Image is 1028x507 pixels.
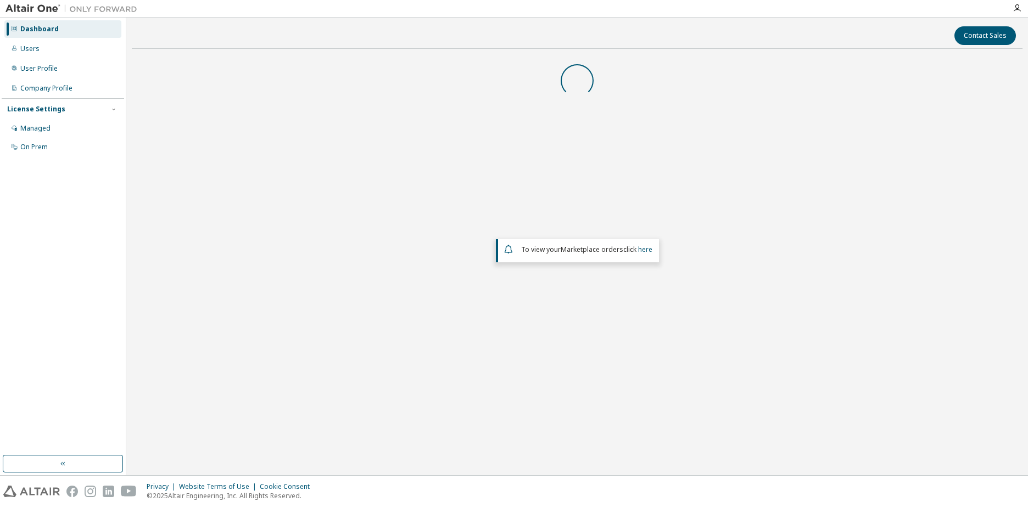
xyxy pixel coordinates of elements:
img: instagram.svg [85,486,96,497]
button: Contact Sales [954,26,1016,45]
div: License Settings [7,105,65,114]
img: linkedin.svg [103,486,114,497]
img: youtube.svg [121,486,137,497]
div: Managed [20,124,51,133]
img: Altair One [5,3,143,14]
div: On Prem [20,143,48,151]
img: altair_logo.svg [3,486,60,497]
div: User Profile [20,64,58,73]
a: here [638,245,652,254]
div: Dashboard [20,25,59,33]
div: Users [20,44,40,53]
img: facebook.svg [66,486,78,497]
div: Company Profile [20,84,72,93]
em: Marketplace orders [561,245,623,254]
div: Website Terms of Use [179,482,260,491]
span: To view your click [521,245,652,254]
div: Cookie Consent [260,482,316,491]
div: Privacy [147,482,179,491]
p: © 2025 Altair Engineering, Inc. All Rights Reserved. [147,491,316,500]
